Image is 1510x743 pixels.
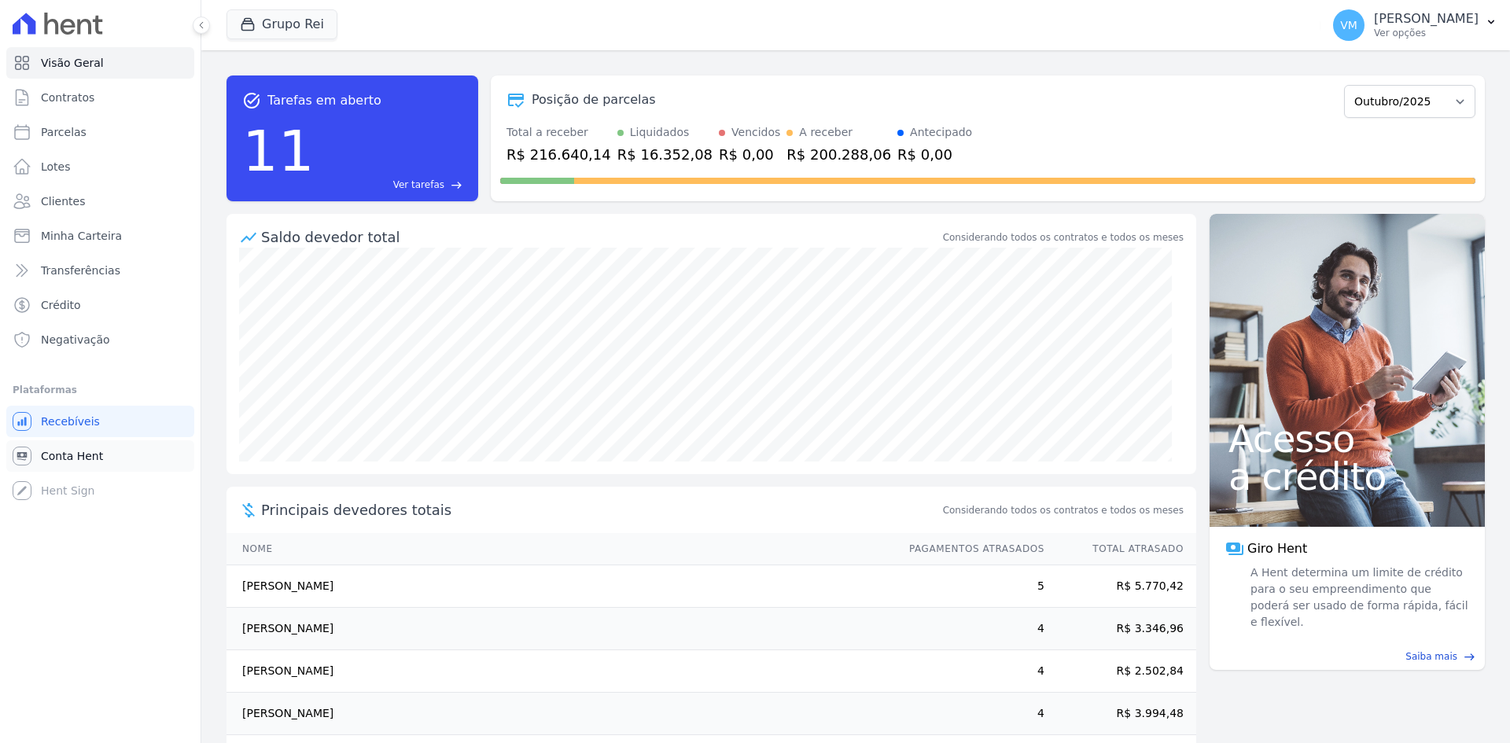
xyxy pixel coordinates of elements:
div: Plataformas [13,381,188,399]
span: Principais devedores totais [261,499,940,520]
a: Parcelas [6,116,194,148]
span: Negativação [41,332,110,348]
div: Antecipado [910,124,972,141]
td: R$ 3.346,96 [1045,608,1196,650]
div: A receber [799,124,853,141]
span: Minha Carteira [41,228,122,244]
a: Contratos [6,82,194,113]
span: east [451,179,462,191]
td: 5 [894,565,1045,608]
span: Parcelas [41,124,87,140]
td: R$ 5.770,42 [1045,565,1196,608]
a: Clientes [6,186,194,217]
span: Recebíveis [41,414,100,429]
td: [PERSON_NAME] [226,565,894,608]
span: A Hent determina um limite de crédito para o seu empreendimento que poderá ser usado de forma ráp... [1247,565,1469,631]
span: VM [1340,20,1357,31]
span: Saiba mais [1405,649,1457,664]
span: Transferências [41,263,120,278]
a: Saiba mais east [1219,649,1475,664]
span: a crédito [1228,458,1466,495]
th: Total Atrasado [1045,533,1196,565]
span: task_alt [242,91,261,110]
td: 4 [894,608,1045,650]
th: Pagamentos Atrasados [894,533,1045,565]
div: Vencidos [731,124,780,141]
div: Saldo devedor total [261,226,940,248]
div: 11 [242,110,315,192]
div: Posição de parcelas [532,90,656,109]
span: Conta Hent [41,448,103,464]
span: Clientes [41,193,85,209]
td: [PERSON_NAME] [226,608,894,650]
a: Ver tarefas east [321,178,462,192]
td: [PERSON_NAME] [226,693,894,735]
td: R$ 2.502,84 [1045,650,1196,693]
th: Nome [226,533,894,565]
a: Recebíveis [6,406,194,437]
td: R$ 3.994,48 [1045,693,1196,735]
div: Total a receber [506,124,611,141]
div: Considerando todos os contratos e todos os meses [943,230,1184,245]
span: Contratos [41,90,94,105]
p: [PERSON_NAME] [1374,11,1479,27]
p: Ver opções [1374,27,1479,39]
span: Tarefas em aberto [267,91,381,110]
a: Transferências [6,255,194,286]
span: Ver tarefas [393,178,444,192]
button: VM [PERSON_NAME] Ver opções [1320,3,1510,47]
div: R$ 0,00 [719,144,780,165]
div: R$ 216.640,14 [506,144,611,165]
span: Acesso [1228,420,1466,458]
span: Giro Hent [1247,539,1307,558]
a: Lotes [6,151,194,182]
a: Minha Carteira [6,220,194,252]
div: R$ 200.288,06 [786,144,891,165]
td: [PERSON_NAME] [226,650,894,693]
span: east [1464,651,1475,663]
a: Conta Hent [6,440,194,472]
td: 4 [894,693,1045,735]
div: R$ 0,00 [897,144,972,165]
div: R$ 16.352,08 [617,144,713,165]
a: Negativação [6,324,194,355]
td: 4 [894,650,1045,693]
a: Crédito [6,289,194,321]
span: Considerando todos os contratos e todos os meses [943,503,1184,517]
span: Visão Geral [41,55,104,71]
a: Visão Geral [6,47,194,79]
div: Liquidados [630,124,690,141]
span: Lotes [41,159,71,175]
span: Crédito [41,297,81,313]
button: Grupo Rei [226,9,337,39]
